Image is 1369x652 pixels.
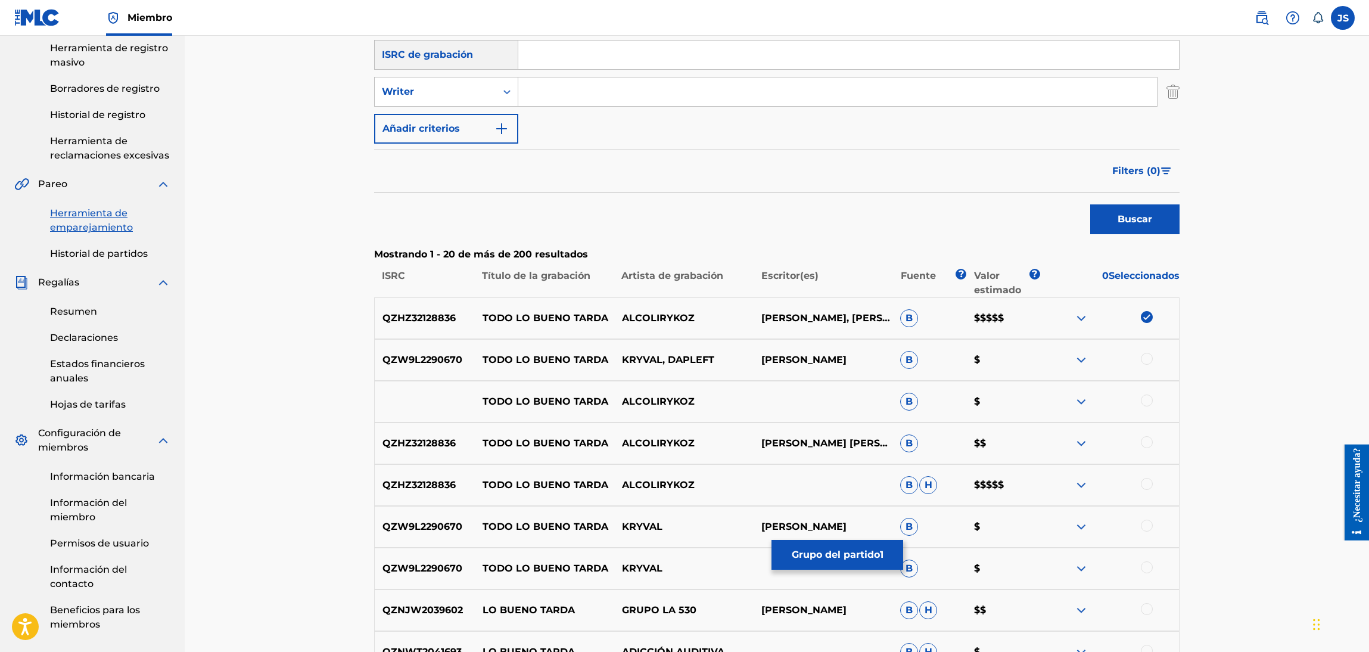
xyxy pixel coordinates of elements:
[1074,478,1088,492] img: expandir
[50,331,170,345] a: Declaraciones
[906,604,913,616] font: B
[622,479,695,490] font: ALCOLIRYKOZ
[14,177,29,191] img: Pareo
[1109,270,1180,281] font: Seleccionados
[38,427,121,453] font: Configuración de miembros
[50,358,145,384] font: Estados financieros anuales
[1313,607,1320,642] div: Arrastrar
[483,563,608,574] font: TODO LO BUENO TARDA
[974,479,1004,490] font: $$$$$
[50,332,118,343] font: Declaraciones
[906,354,913,365] font: B
[374,114,518,144] button: Añadir criterios
[1250,6,1274,30] a: Búsqueda pública
[382,563,462,574] font: QZW9L2290670
[1281,6,1305,30] div: Ayuda
[622,604,696,616] font: GRUPO LA 530
[38,178,67,190] font: Pareo
[761,437,935,449] font: [PERSON_NAME] [PERSON_NAME]
[880,549,883,560] font: 1
[1074,311,1088,325] img: expandir
[50,497,127,523] font: Información del miembro
[974,396,980,407] font: $
[50,563,170,591] a: Información del contacto
[959,268,964,280] font: ?
[156,275,170,290] img: expandir
[50,564,127,589] font: Información del contacto
[494,122,509,136] img: 9d2ae6d4665cec9f34b9.svg
[483,479,608,490] font: TODO LO BUENO TARDA
[1255,11,1269,25] img: buscar
[1286,11,1300,25] img: ayuda
[901,270,936,281] font: Fuente
[1032,268,1037,280] font: ?
[483,437,608,449] font: TODO LO BUENO TARDA
[974,521,980,532] font: $
[483,521,608,532] font: TODO LO BUENO TARDA
[50,206,170,235] a: Herramienta de emparejamiento
[906,437,913,449] font: B
[906,563,913,574] font: B
[974,563,980,574] font: $
[906,396,913,407] font: B
[1102,270,1109,281] font: 0
[106,11,120,25] img: Titular de los derechos superior
[50,108,170,122] a: Historial de registro
[382,521,462,532] font: QZW9L2290670
[382,85,489,99] div: Writer
[1090,204,1180,234] button: Buscar
[50,135,169,161] font: Herramienta de reclamaciones excesivas
[974,437,986,449] font: $$
[156,433,170,448] img: expandir
[621,270,723,281] font: Artista de grabación
[38,277,79,288] font: Regalías
[382,312,456,324] font: QZHZ32128836
[1074,603,1088,617] img: expandir
[622,312,695,324] font: ALCOLIRYKOZ
[50,82,170,96] a: Borradores de registro
[50,248,148,259] font: Historial de partidos
[382,123,460,134] font: Añadir criterios
[1112,164,1160,178] span: Filters ( 0 )
[382,354,462,365] font: QZW9L2290670
[1161,167,1171,175] img: filter
[483,396,608,407] font: TODO LO BUENO TARDA
[50,536,170,551] a: Permisos de usuario
[50,538,149,549] font: Permisos de usuario
[1074,353,1088,367] img: expandir
[482,270,590,281] font: Título de la grabación
[50,83,160,94] font: Borradores de registro
[1074,561,1088,576] img: expandir
[50,41,170,70] a: Herramienta de registro masivo
[974,312,1004,324] font: $$$$$
[1074,395,1088,409] img: expandir
[622,396,695,407] font: ALCOLIRYKOZ
[50,357,170,386] a: Estados financieros anuales
[382,437,456,449] font: QZHZ32128836
[925,604,932,616] font: H
[974,354,980,365] font: $
[622,521,662,532] font: KRYVAL
[14,9,60,26] img: Logotipo del MLC
[14,275,29,290] img: Regalías
[50,399,126,410] font: Hojas de tarifas
[761,312,937,324] font: [PERSON_NAME], [PERSON_NAME]
[483,604,575,616] font: LO BUENO TARDA
[1074,520,1088,534] img: expandir
[50,207,133,233] font: Herramienta de emparejamiento
[50,134,170,163] a: Herramienta de reclamaciones excesivas
[1309,595,1369,652] iframe: Widget de chat
[906,312,913,324] font: B
[622,563,662,574] font: KRYVAL
[50,247,170,261] a: Historial de partidos
[50,496,170,524] a: Información del miembro
[906,479,913,490] font: B
[622,354,714,365] font: KRYVAL, DAPLEFT
[50,109,145,120] font: Historial de registro
[1312,12,1324,24] div: Notificaciones
[925,479,932,490] font: H
[50,471,155,482] font: Información bancaria
[771,540,903,570] button: Grupo del partido1
[16,3,26,77] font: ¿Necesitar ayuda?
